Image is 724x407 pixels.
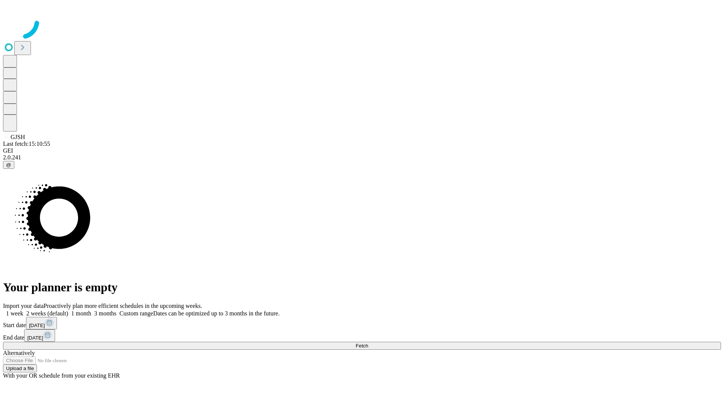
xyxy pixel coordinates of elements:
[27,335,43,341] span: [DATE]
[44,303,202,309] span: Proactively plan more efficient schedules in the upcoming weeks.
[94,310,117,317] span: 3 months
[3,141,50,147] span: Last fetch: 15:10:55
[11,134,25,140] span: GJSH
[3,329,721,342] div: End date
[3,317,721,329] div: Start date
[3,364,37,372] button: Upload a file
[6,310,23,317] span: 1 week
[3,342,721,350] button: Fetch
[71,310,91,317] span: 1 month
[3,350,35,356] span: Alternatively
[3,147,721,154] div: GEI
[26,310,68,317] span: 2 weeks (default)
[24,329,55,342] button: [DATE]
[26,317,57,329] button: [DATE]
[3,303,44,309] span: Import your data
[3,161,14,169] button: @
[3,372,120,379] span: With your OR schedule from your existing EHR
[356,343,368,349] span: Fetch
[29,323,45,328] span: [DATE]
[120,310,153,317] span: Custom range
[3,154,721,161] div: 2.0.241
[3,280,721,294] h1: Your planner is empty
[153,310,279,317] span: Dates can be optimized up to 3 months in the future.
[6,162,11,168] span: @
